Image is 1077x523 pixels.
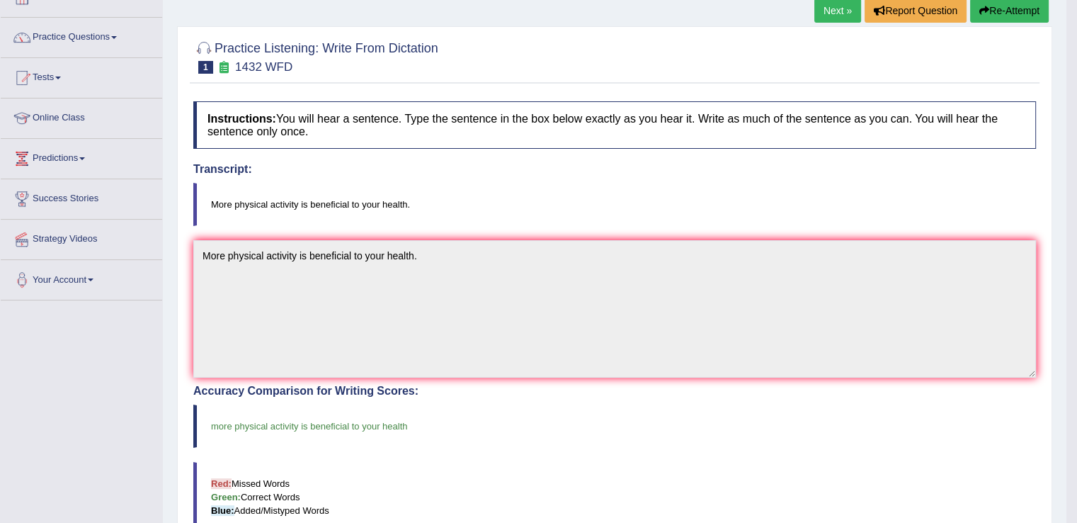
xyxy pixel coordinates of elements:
b: Instructions: [207,113,276,125]
a: Practice Questions [1,18,162,53]
blockquote: More physical activity is beneficial to your health. [193,183,1036,226]
a: Success Stories [1,179,162,215]
h4: Transcript: [193,163,1036,176]
span: more physical activity is beneficial to your health [211,421,407,432]
small: Exam occurring question [217,61,232,74]
h4: Accuracy Comparison for Writing Scores: [193,385,1036,398]
a: Predictions [1,139,162,174]
h4: You will hear a sentence. Type the sentence in the box below exactly as you hear it. Write as muc... [193,101,1036,149]
a: Online Class [1,99,162,134]
b: Red: [211,478,232,489]
a: Your Account [1,260,162,296]
a: Strategy Videos [1,220,162,255]
a: Tests [1,58,162,94]
b: Blue: [211,505,234,516]
small: 1432 WFD [235,60,292,74]
span: 1 [198,61,213,74]
h2: Practice Listening: Write From Dictation [193,38,438,74]
b: Green: [211,492,241,502]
